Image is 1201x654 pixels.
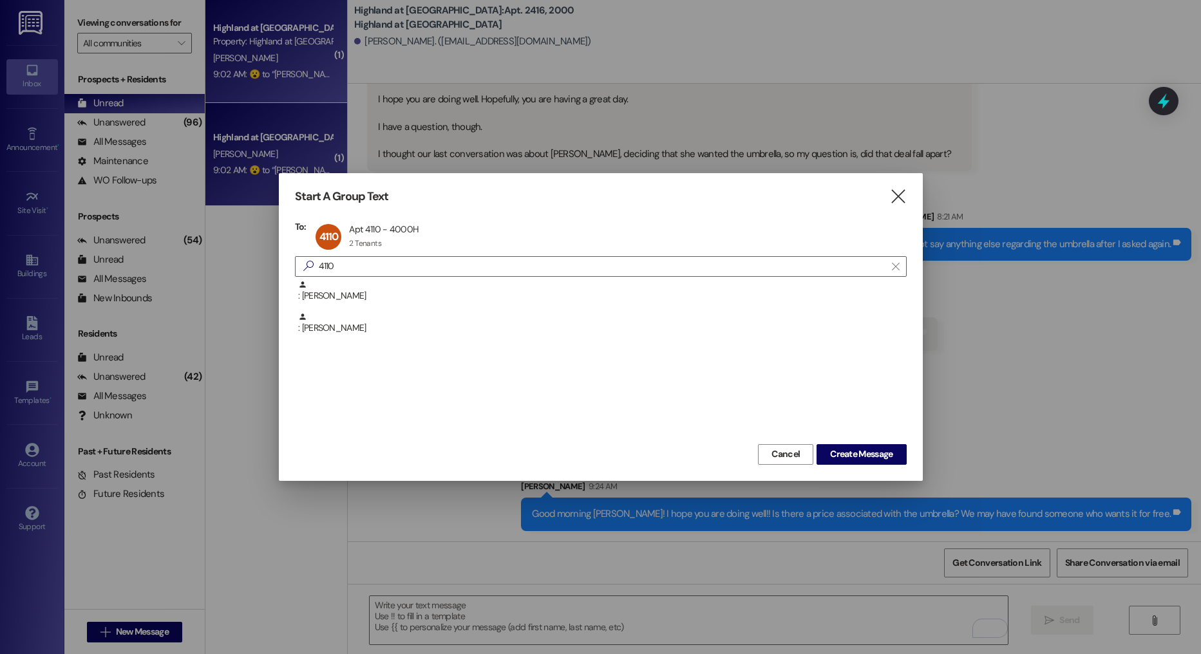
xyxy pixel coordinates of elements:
[295,221,307,232] h3: To:
[295,189,389,204] h3: Start A Group Text
[885,257,906,276] button: Clear text
[349,223,419,235] div: Apt 4110 - 4000H
[892,261,899,272] i: 
[295,280,907,312] div: : [PERSON_NAME]
[295,312,907,344] div: : [PERSON_NAME]
[758,444,813,465] button: Cancel
[319,257,885,276] input: Search for any contact or apartment
[298,312,907,335] div: : [PERSON_NAME]
[319,230,339,243] span: 4110
[298,259,319,273] i: 
[817,444,906,465] button: Create Message
[771,447,800,461] span: Cancel
[830,447,893,461] span: Create Message
[298,280,907,303] div: : [PERSON_NAME]
[889,190,907,203] i: 
[349,238,381,248] div: 2 Tenants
